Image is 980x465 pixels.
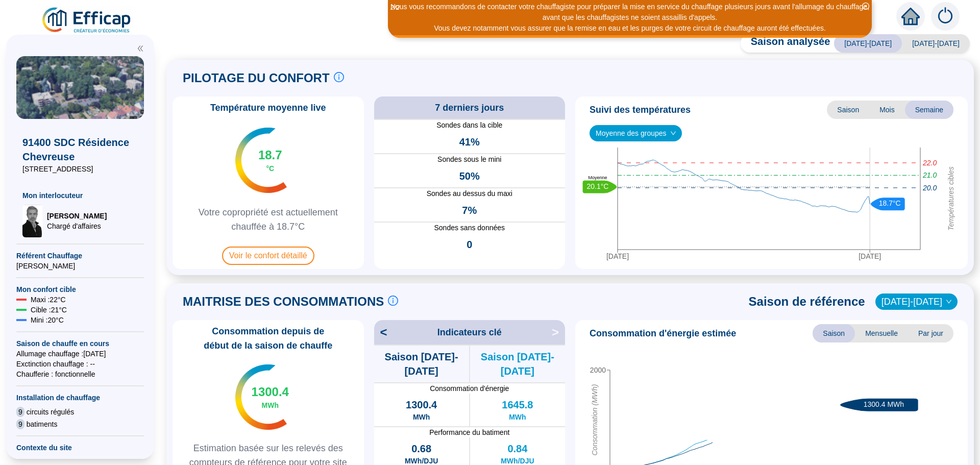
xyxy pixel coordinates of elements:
img: indicateur températures [235,128,287,193]
span: Mensuelle [855,324,908,342]
span: Chaufferie : fonctionnelle [16,369,144,379]
tspan: [DATE] [859,252,881,260]
span: Mon interlocuteur [22,190,138,201]
span: Par jour [908,324,953,342]
span: Saison [827,101,869,119]
span: 7% [462,203,477,217]
span: Votre copropriété est actuellement chauffée à 18.7°C [177,205,360,234]
span: Exctinction chauffage : -- [16,359,144,369]
text: 1300.4 MWh [864,400,904,408]
text: 18.7°C [879,200,901,208]
span: down [946,299,952,305]
span: °C [266,163,274,174]
span: home [901,7,920,26]
span: 18.7 [258,147,282,163]
span: 1645.8 [502,398,533,412]
span: MWh [509,412,526,422]
span: Performance du batiment [374,427,566,437]
img: efficap energie logo [41,6,133,35]
tspan: 21.0 [922,171,937,179]
span: 41% [459,135,480,149]
span: batiments [27,419,58,429]
span: Moyenne des groupes [596,126,676,141]
span: Installation de chauffage [16,393,144,403]
span: 0.84 [507,442,527,456]
span: Suivi des températures [590,103,691,117]
span: close-circle [862,3,869,10]
span: < [374,324,387,340]
span: 2022-2023 [881,294,951,309]
img: alerts [931,2,960,31]
span: Sondes dans la cible [374,120,566,131]
div: Vous devez notamment vous assurer que la remise en eau et les purges de votre circuit de chauffag... [389,23,870,34]
span: [PERSON_NAME] [16,261,144,271]
tspan: Consommation (MWh) [591,384,599,456]
span: [DATE]-[DATE] [834,34,902,53]
span: Sondes sans données [374,223,566,233]
span: Indicateurs clé [437,325,502,339]
tspan: Températures cibles [947,166,955,231]
span: Voir le confort détaillé [222,247,314,265]
span: [DATE]-[DATE] [902,34,970,53]
span: Sondes au dessus du maxi [374,188,566,199]
i: 2 / 2 [390,4,400,11]
span: 1300.4 [252,384,289,400]
tspan: [DATE] [606,252,629,260]
tspan: 2000 [590,366,606,374]
div: Nous vous recommandons de contacter votre chauffagiste pour préparer la mise en service du chauff... [389,2,870,23]
span: circuits régulés [27,407,74,417]
span: Chargé d'affaires [47,221,107,231]
span: [STREET_ADDRESS] [22,164,138,174]
span: 0.68 [411,442,431,456]
img: Chargé d'affaires [22,205,43,237]
text: Moyenne [588,175,607,180]
text: 20.1°C [587,182,609,190]
span: Référent Chauffage [16,251,144,261]
span: 50% [459,169,480,183]
span: 9 [16,419,24,429]
span: 91400 SDC Résidence Chevreuse [22,135,138,164]
img: indicateur températures [235,364,287,430]
span: Sondes sous le mini [374,154,566,165]
span: 9 [16,407,24,417]
span: double-left [137,45,144,52]
span: down [670,130,676,136]
span: Mini : 20 °C [31,315,64,325]
span: Saison [813,324,855,342]
span: info-circle [388,296,398,306]
span: Saison analysée [741,34,830,53]
span: Saison de chauffe en cours [16,338,144,349]
span: Consommation d'énergie [374,383,566,394]
span: > [552,324,565,340]
span: Mon confort cible [16,284,144,295]
tspan: 20.0 [922,184,937,192]
span: 0 [467,237,472,252]
span: Consommation depuis de début de la saison de chauffe [177,324,360,353]
span: Maxi : 22 °C [31,295,66,305]
tspan: 22.0 [922,159,937,167]
span: MWh [262,400,279,410]
span: [PERSON_NAME] [47,211,107,221]
span: Allumage chauffage : [DATE] [16,349,144,359]
span: MAITRISE DES CONSOMMATIONS [183,293,384,310]
span: Température moyenne live [204,101,332,115]
span: info-circle [334,72,344,82]
span: MWh [413,412,430,422]
span: Saison de référence [749,293,865,310]
span: Saison [DATE]-[DATE] [374,350,469,378]
span: Saison [DATE]-[DATE] [470,350,565,378]
span: Consommation d'énergie estimée [590,326,736,340]
span: Cible : 21 °C [31,305,67,315]
span: Semaine [905,101,953,119]
span: Contexte du site [16,443,144,453]
span: 7 derniers jours [435,101,504,115]
span: 1300.4 [406,398,437,412]
span: Mois [869,101,905,119]
span: PILOTAGE DU CONFORT [183,70,330,86]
